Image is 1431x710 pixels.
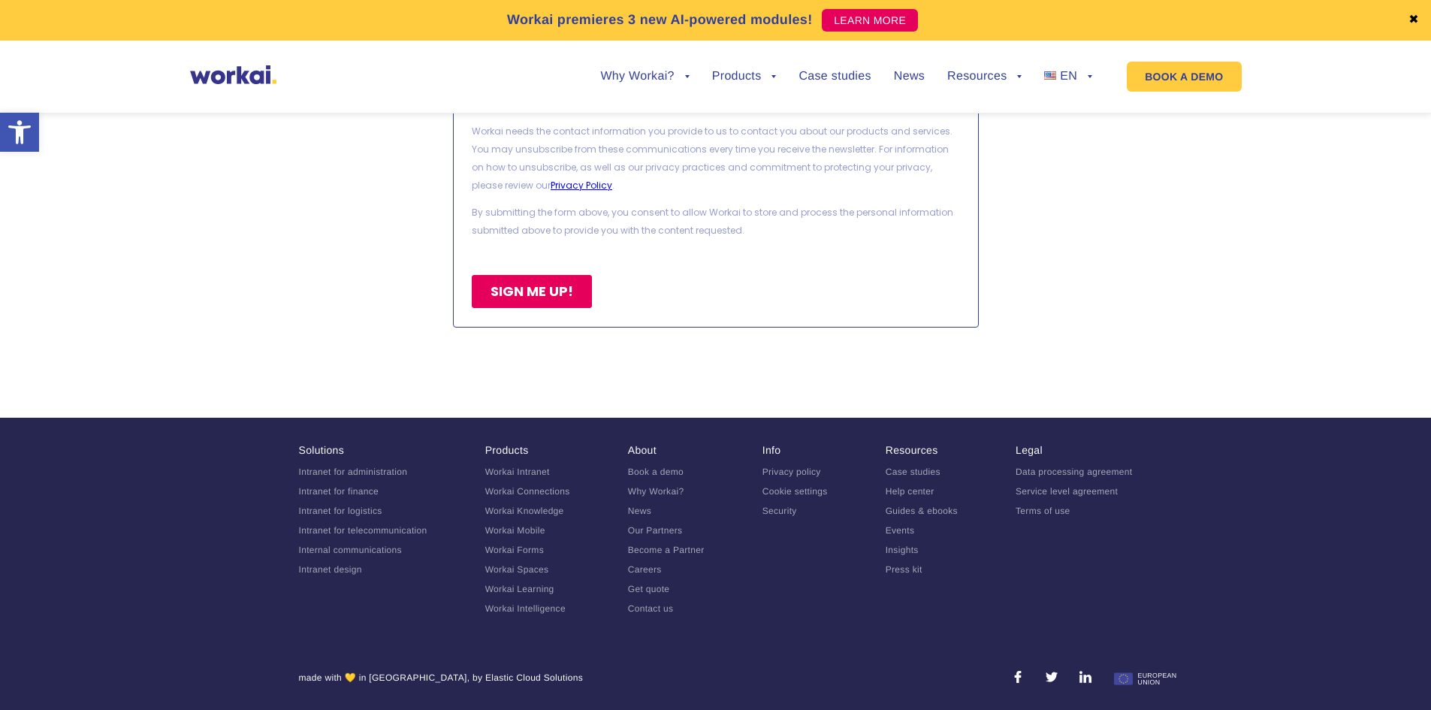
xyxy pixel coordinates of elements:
[1016,486,1118,497] a: Service level agreement
[822,9,918,32] a: LEARN MORE
[485,603,566,614] a: Workai Intelligence
[299,444,344,456] a: Solutions
[299,671,584,691] div: made with 💛 in [GEOGRAPHIC_DATA], by Elastic Cloud Solutions
[886,506,958,516] a: Guides & ebooks
[628,603,674,614] a: Contact us
[628,545,705,555] a: Become a Partner
[485,564,549,575] a: Workai Spaces
[886,444,938,456] a: Resources
[628,467,684,477] a: Book a demo
[894,71,925,83] a: News
[947,71,1022,83] a: Resources
[762,444,781,456] a: Info
[1408,14,1419,26] a: ✖
[299,506,382,516] a: Intranet for logistics
[507,10,813,30] p: Workai premieres 3 new AI-powered modules!
[1016,467,1132,477] a: Data processing agreement
[1060,70,1077,83] span: EN
[299,545,402,555] a: Internal communications
[1127,62,1241,92] a: BOOK A DEMO
[762,467,821,477] a: Privacy policy
[485,525,545,536] a: Workai Mobile
[886,467,940,477] a: Case studies
[1016,444,1043,456] a: Legal
[762,486,828,497] a: Cookie settings
[628,444,657,456] a: About
[886,564,922,575] a: Press kit
[485,584,554,594] a: Workai Learning
[762,506,797,516] a: Security
[600,71,689,83] a: Why Workai?
[628,506,651,516] a: News
[299,525,427,536] a: Intranet for telecommunication
[886,525,915,536] a: Events
[628,486,684,497] a: Why Workai?
[485,545,544,555] a: Workai Forms
[485,444,529,456] a: Products
[485,506,564,516] a: Workai Knowledge
[472,52,960,321] iframe: Form 0
[1016,506,1070,516] a: Terms of use
[886,545,919,555] a: Insights
[8,581,413,702] iframe: Popup CTA
[712,71,777,83] a: Products
[485,486,570,497] a: Workai Connections
[299,564,362,575] a: Intranet design
[299,486,379,497] a: Intranet for finance
[799,71,871,83] a: Case studies
[886,486,934,497] a: Help center
[628,564,662,575] a: Careers
[485,467,550,477] a: Workai Intranet
[628,525,683,536] a: Our Partners
[299,467,408,477] a: Intranet for administration
[628,584,670,594] a: Get quote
